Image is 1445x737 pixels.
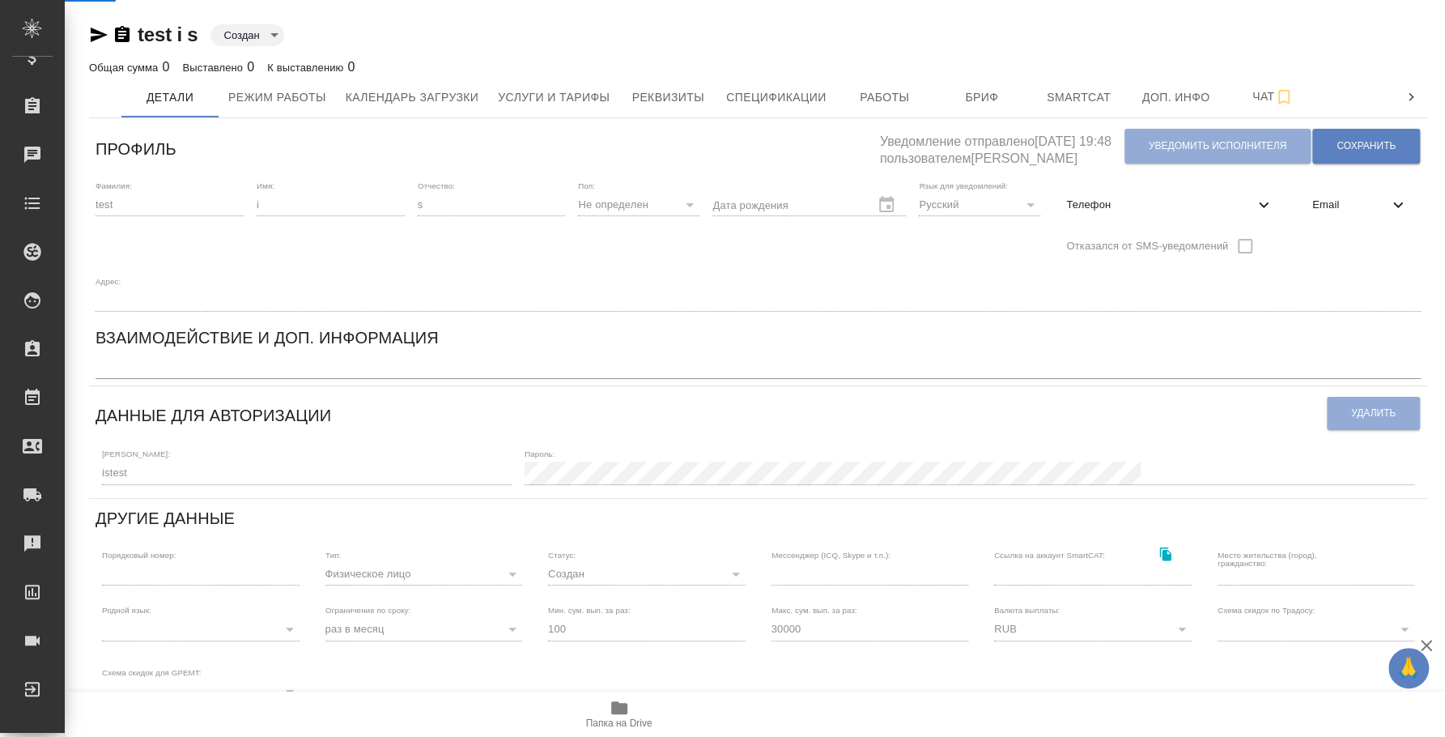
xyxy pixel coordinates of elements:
[1388,648,1429,688] button: 🙏
[994,618,1192,641] div: RUB
[880,125,1124,168] h5: Уведомление отправлено [DATE] 19:48 пользователем [PERSON_NAME]
[89,58,170,77] div: 0
[325,551,341,559] label: Тип:
[346,87,479,108] span: Календарь загрузки
[1040,87,1118,108] span: Smartcat
[1137,87,1215,108] span: Доп. инфо
[89,25,108,45] button: Скопировать ссылку для ЯМессенджера
[96,325,439,351] h6: Взаимодействие и доп. информация
[994,551,1105,559] label: Ссылка на аккаунт SmartCAT:
[183,62,248,74] p: Выставлено
[183,58,255,77] div: 0
[1337,139,1396,153] span: Сохранить
[771,551,890,559] label: Мессенджер (ICQ, Skype и т.п.):
[102,450,170,458] label: [PERSON_NAME]:
[629,87,707,108] span: Реквизиты
[131,87,209,108] span: Детали
[846,87,924,108] span: Работы
[89,62,162,74] p: Общая сумма
[325,607,410,615] label: Ограничение по сроку:
[96,403,331,428] h6: Данные для авторизации
[943,87,1021,108] span: Бриф
[525,450,555,458] label: Пароль:
[1218,607,1315,615] label: Схема скидок по Традосу:
[1395,651,1422,685] span: 🙏
[228,87,326,108] span: Режим работы
[548,551,576,559] label: Статус:
[586,718,652,729] span: Папка на Drive
[96,277,121,285] label: Адрес:
[1066,197,1254,213] span: Телефон
[219,28,264,42] button: Создан
[1218,551,1366,567] label: Место жительства (город), гражданство:
[267,62,347,74] p: К выставлению
[210,24,283,46] div: Создан
[1066,238,1228,254] span: Отказался от SMS-уведомлений
[548,563,746,586] div: Создан
[548,607,631,615] label: Мин. сум. вып. за раз:
[102,607,151,615] label: Родной язык:
[919,194,1040,216] div: Русский
[919,181,1008,190] label: Язык для уведомлений:
[138,23,198,45] a: test i s
[1299,187,1421,223] div: Email
[498,87,610,108] span: Услуги и тарифы
[96,136,176,162] h6: Профиль
[113,25,132,45] button: Скопировать ссылку
[1274,87,1294,107] svg: Подписаться
[418,181,455,190] label: Отчество:
[96,505,235,531] h6: Другие данные
[1235,87,1312,107] span: Чат
[578,181,595,190] label: Пол:
[1150,538,1183,571] button: Скопировать ссылку
[1053,187,1286,223] div: Телефон
[96,181,132,190] label: Фамилия:
[994,607,1060,615] label: Валюта выплаты:
[325,563,523,586] div: Физическое лицо
[267,58,355,77] div: 0
[726,87,826,108] span: Спецификации
[102,668,202,676] label: Схема скидок для GPEMT:
[578,194,699,216] div: Не определен
[1312,197,1388,213] span: Email
[257,181,274,190] label: Имя:
[325,618,523,641] div: раз в месяц
[551,692,687,737] button: Папка на Drive
[771,607,857,615] label: Макс. сум. вып. за раз:
[102,551,176,559] label: Порядковый номер:
[1312,129,1420,164] button: Сохранить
